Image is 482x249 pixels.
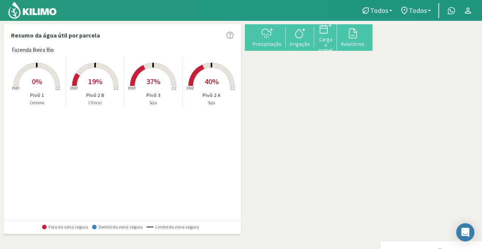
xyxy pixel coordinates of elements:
[155,224,199,230] font: Limite da zona segura
[114,86,119,91] tspan: CC
[8,1,57,19] img: Kilimo
[290,41,310,47] font: Irrigação
[30,100,44,105] font: Centeno
[12,86,19,91] tspan: PMP
[88,100,102,105] font: Cítricos
[49,224,88,230] font: Fora da zona segura
[409,6,427,15] font: Todos
[249,27,286,47] button: Precipitação
[202,92,221,99] font: Pivô 2 A
[253,41,282,47] font: Precipitação
[318,36,333,53] font: Carga a granel
[230,86,236,91] tspan: CC
[11,31,100,39] font: Resumo da água útil por parcela
[12,46,54,53] font: Fazenda Beira Rio
[172,86,177,91] tspan: CC
[149,100,157,105] font: Soja
[30,92,44,99] font: Pivô 1
[88,77,102,86] font: 19%
[341,41,365,47] font: Relatórios
[456,223,474,241] div: Abra o Intercom Messenger
[146,92,160,99] font: Pivô 3
[208,100,215,105] font: Soja
[370,6,388,15] font: Todos
[99,224,143,230] font: Dentro da zona segura
[86,92,104,99] font: Pivô 2 B
[32,77,42,86] font: 0%
[56,86,61,91] tspan: CC
[286,27,314,47] button: Irrigação
[146,77,160,86] font: 37%
[70,86,78,91] tspan: PMP
[205,77,219,86] font: 40%
[337,27,369,47] button: Relatórios
[186,86,194,91] tspan: PMP
[128,86,136,91] tspan: PMP
[314,22,337,53] button: Carga a granel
